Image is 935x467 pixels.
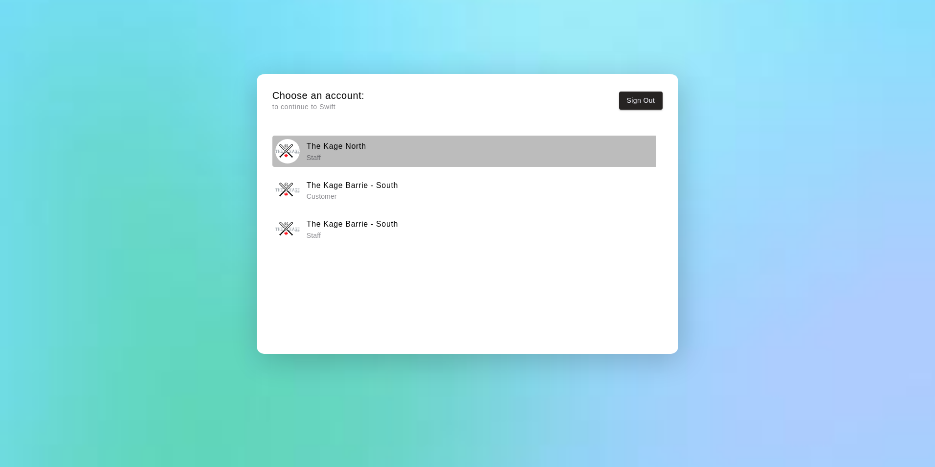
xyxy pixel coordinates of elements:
[272,213,663,244] button: The Kage Barrie - SouthThe Kage Barrie - South Staff
[307,191,398,201] p: Customer
[307,231,398,240] p: Staff
[272,89,365,102] h5: Choose an account:
[272,102,365,112] p: to continue to Swift
[275,178,300,202] img: The Kage Barrie - South
[307,153,366,163] p: Staff
[307,218,398,231] h6: The Kage Barrie - South
[275,217,300,241] img: The Kage Barrie - South
[272,136,663,166] button: The Kage NorthThe Kage North Staff
[307,140,366,153] h6: The Kage North
[307,179,398,192] h6: The Kage Barrie - South
[275,139,300,163] img: The Kage North
[272,175,663,206] button: The Kage Barrie - SouthThe Kage Barrie - South Customer
[619,92,663,110] button: Sign Out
